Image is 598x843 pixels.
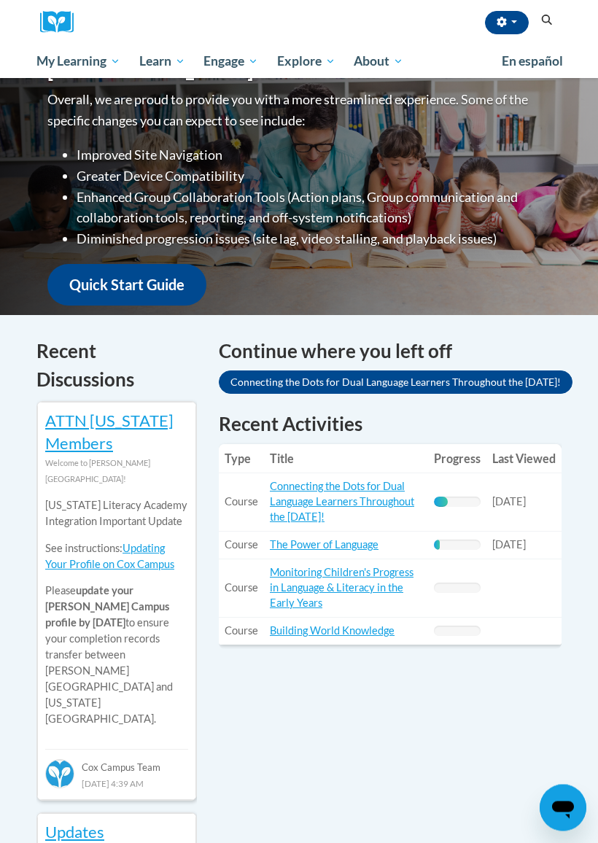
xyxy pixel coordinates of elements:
[492,46,572,77] a: En español
[264,445,428,474] th: Title
[536,12,558,29] button: Search
[139,53,185,70] span: Learn
[45,488,188,739] div: Please to ensure your completion records transfer between [PERSON_NAME][GEOGRAPHIC_DATA] and [US_...
[77,229,551,250] li: Diminished progression issues (site lag, video stalling, and playback issues)
[354,53,403,70] span: About
[345,44,413,78] a: About
[45,750,188,776] div: Cox Campus Team
[219,338,562,366] h4: Continue where you left off
[36,338,197,395] h4: Recent Discussions
[130,44,195,78] a: Learn
[225,582,258,594] span: Course
[219,371,572,395] a: Connecting the Dots for Dual Language Learners Throughout the [DATE]!
[45,776,188,792] div: [DATE] 4:39 AM
[434,540,440,551] div: Progress, %
[45,541,188,573] p: See instructions:
[45,760,74,789] img: Cox Campus Team
[225,625,258,637] span: Course
[26,44,572,78] div: Main menu
[270,539,378,551] a: The Power of Language
[270,625,395,637] a: Building World Knowledge
[47,265,206,306] a: Quick Start Guide
[194,44,268,78] a: Engage
[77,166,551,187] li: Greater Device Compatibility
[77,187,551,230] li: Enhanced Group Collaboration Tools (Action plans, Group communication and collaboration tools, re...
[45,456,188,488] div: Welcome to [PERSON_NAME][GEOGRAPHIC_DATA]!
[486,445,562,474] th: Last Viewed
[225,539,258,551] span: Course
[219,411,562,438] h1: Recent Activities
[40,11,84,34] a: Cox Campus
[492,539,526,551] span: [DATE]
[45,411,174,454] a: ATTN [US_STATE] Members
[270,567,413,610] a: Monitoring Children's Progress in Language & Literacy in the Early Years
[40,11,84,34] img: Logo brand
[225,496,258,508] span: Course
[203,53,258,70] span: Engage
[492,496,526,508] span: [DATE]
[428,445,486,474] th: Progress
[434,497,448,508] div: Progress, %
[27,44,130,78] a: My Learning
[270,481,414,524] a: Connecting the Dots for Dual Language Learners Throughout the [DATE]!
[268,44,345,78] a: Explore
[45,543,174,571] a: Updating Your Profile on Cox Campus
[219,445,264,474] th: Type
[540,785,586,831] iframe: Button to launch messaging window
[502,53,563,69] span: En español
[45,823,104,842] a: Updates
[47,90,551,132] p: Overall, we are proud to provide you with a more streamlined experience. Some of the specific cha...
[45,498,188,530] p: [US_STATE] Literacy Academy Integration Important Update
[36,53,120,70] span: My Learning
[277,53,335,70] span: Explore
[77,145,551,166] li: Improved Site Navigation
[485,11,529,34] button: Account Settings
[45,585,169,629] b: update your [PERSON_NAME] Campus profile by [DATE]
